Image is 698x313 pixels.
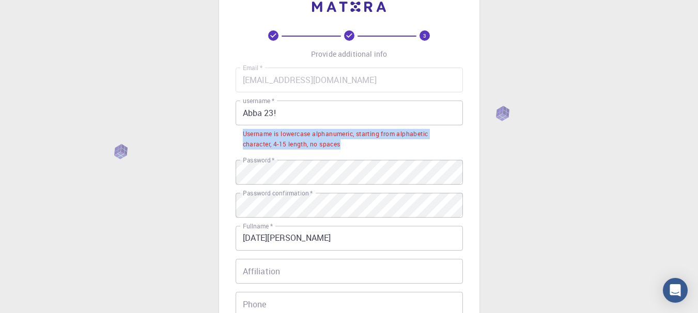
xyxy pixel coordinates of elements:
label: Password confirmation [243,189,313,197]
label: Password [243,156,274,164]
label: username [243,96,274,105]
div: Username is lowercase alphanumeric, starting from alphabetic character, 4-15 length, no spaces [243,129,456,150]
label: Fullname [243,222,273,230]
p: Provide additional info [311,49,387,59]
text: 3 [423,32,426,39]
div: Open Intercom Messenger [663,278,688,303]
label: Email [243,63,262,72]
